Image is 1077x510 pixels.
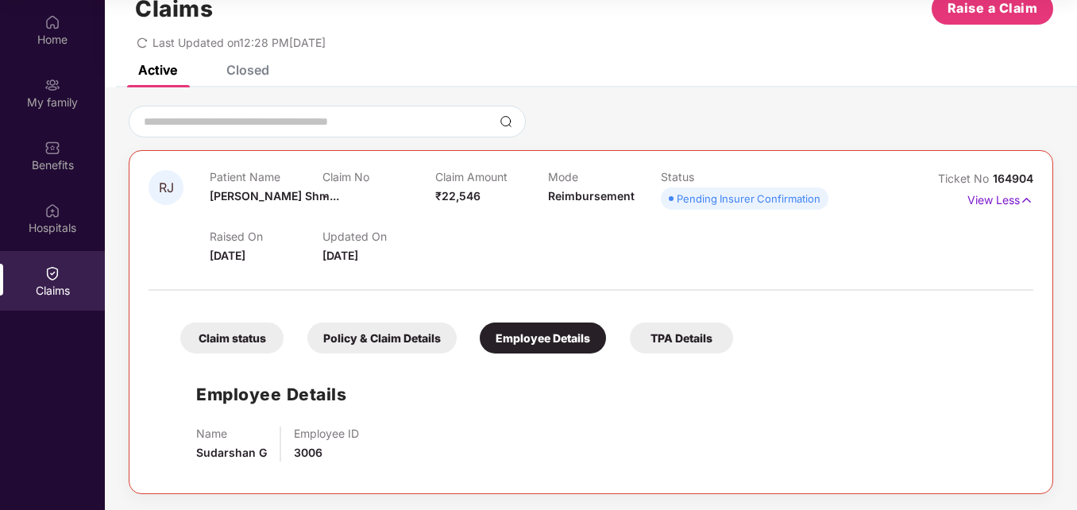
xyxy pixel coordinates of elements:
[196,446,267,459] span: Sudarshan G
[500,115,512,128] img: svg+xml;base64,PHN2ZyBpZD0iU2VhcmNoLTMyeDMyIiB4bWxucz0iaHR0cDovL3d3dy53My5vcmcvMjAwMC9zdmciIHdpZH...
[159,181,174,195] span: RJ
[548,189,635,203] span: Reimbursement
[210,170,322,184] p: Patient Name
[196,381,346,408] h1: Employee Details
[630,323,733,354] div: TPA Details
[226,62,269,78] div: Closed
[294,446,322,459] span: 3006
[137,36,148,49] span: redo
[322,230,435,243] p: Updated On
[138,62,177,78] div: Active
[967,187,1033,209] p: View Less
[44,203,60,218] img: svg+xml;base64,PHN2ZyBpZD0iSG9zcGl0YWxzIiB4bWxucz0iaHR0cDovL3d3dy53My5vcmcvMjAwMC9zdmciIHdpZHRoPS...
[1020,191,1033,209] img: svg+xml;base64,PHN2ZyB4bWxucz0iaHR0cDovL3d3dy53My5vcmcvMjAwMC9zdmciIHdpZHRoPSIxNyIgaGVpZ2h0PSIxNy...
[435,170,548,184] p: Claim Amount
[307,323,457,354] div: Policy & Claim Details
[322,249,358,262] span: [DATE]
[548,170,661,184] p: Mode
[180,323,284,354] div: Claim status
[196,427,267,440] p: Name
[993,172,1033,185] span: 164904
[677,191,820,207] div: Pending Insurer Confirmation
[322,189,328,203] span: -
[210,189,339,203] span: [PERSON_NAME] Shm...
[44,140,60,156] img: svg+xml;base64,PHN2ZyBpZD0iQmVuZWZpdHMiIHhtbG5zPSJodHRwOi8vd3d3LnczLm9yZy8yMDAwL3N2ZyIgd2lkdGg9Ij...
[661,170,774,184] p: Status
[294,427,359,440] p: Employee ID
[210,230,322,243] p: Raised On
[322,170,435,184] p: Claim No
[44,265,60,281] img: svg+xml;base64,PHN2ZyBpZD0iQ2xhaW0iIHhtbG5zPSJodHRwOi8vd3d3LnczLm9yZy8yMDAwL3N2ZyIgd2lkdGg9IjIwIi...
[44,14,60,30] img: svg+xml;base64,PHN2ZyBpZD0iSG9tZSIgeG1sbnM9Imh0dHA6Ly93d3cudzMub3JnLzIwMDAvc3ZnIiB3aWR0aD0iMjAiIG...
[435,189,481,203] span: ₹22,546
[938,172,993,185] span: Ticket No
[152,36,326,49] span: Last Updated on 12:28 PM[DATE]
[480,323,606,354] div: Employee Details
[210,249,245,262] span: [DATE]
[44,77,60,93] img: svg+xml;base64,PHN2ZyB3aWR0aD0iMjAiIGhlaWdodD0iMjAiIHZpZXdCb3g9IjAgMCAyMCAyMCIgZmlsbD0ibm9uZSIgeG...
